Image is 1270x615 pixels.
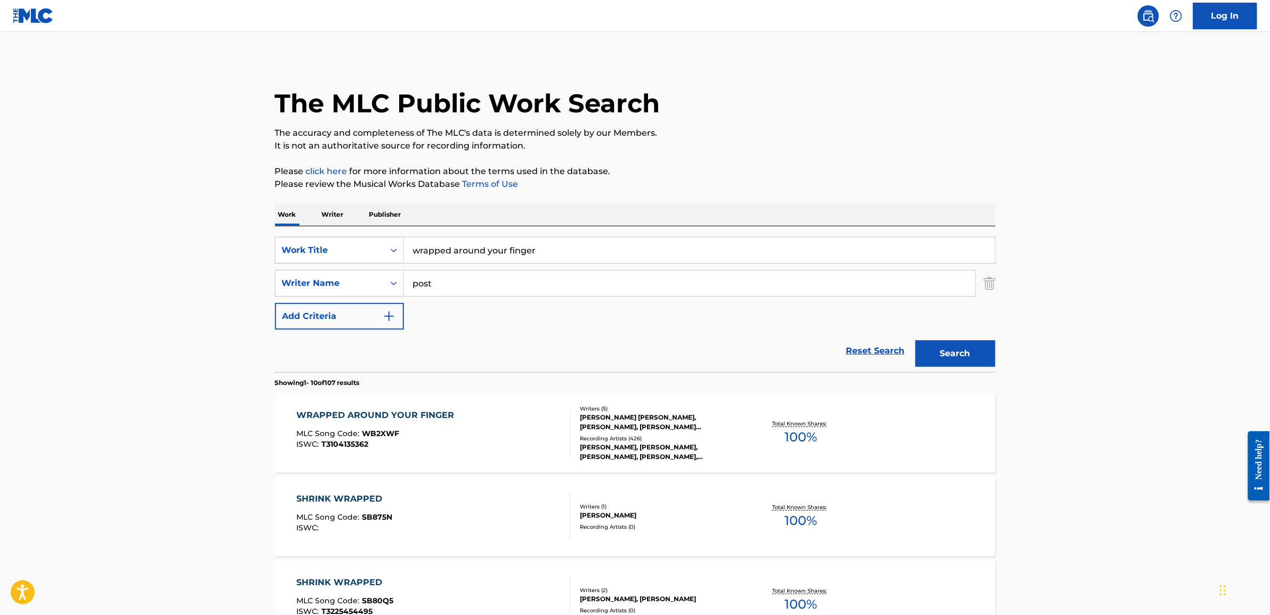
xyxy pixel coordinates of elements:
[362,429,399,438] span: WB2XWF
[460,179,519,189] a: Terms of Use
[1170,10,1183,22] img: help
[296,576,393,589] div: SHRINK WRAPPED
[785,428,818,447] span: 100 %
[275,477,996,556] a: SHRINK WRAPPEDMLC Song Code:SB875NISWC:Writers (1)[PERSON_NAME]Recording Artists (0)Total Known S...
[580,511,741,520] div: [PERSON_NAME]
[785,511,818,530] span: 100 %
[1217,564,1270,615] iframe: Chat Widget
[275,127,996,140] p: The accuracy and completeness of The MLC's data is determined solely by our Members.
[580,594,741,604] div: [PERSON_NAME], [PERSON_NAME]
[362,512,392,522] span: SB875N
[1166,5,1187,27] div: Help
[785,595,818,614] span: 100 %
[296,523,321,532] span: ISWC :
[282,277,378,290] div: Writer Name
[1193,3,1257,29] a: Log In
[580,503,741,511] div: Writers ( 1 )
[1240,423,1270,509] iframe: Resource Center
[841,339,910,363] a: Reset Search
[773,587,830,595] p: Total Known Shares:
[296,439,321,449] span: ISWC :
[580,405,741,413] div: Writers ( 5 )
[296,409,459,422] div: WRAPPED AROUND YOUR FINGER
[773,420,830,428] p: Total Known Shares:
[275,178,996,191] p: Please review the Musical Works Database
[383,310,395,323] img: 9d2ae6d4665cec9f34b9.svg
[1220,575,1226,606] div: Drag
[296,512,362,522] span: MLC Song Code :
[275,87,660,119] h1: The MLC Public Work Search
[580,413,741,432] div: [PERSON_NAME] [PERSON_NAME], [PERSON_NAME], [PERSON_NAME] [PERSON_NAME], [PERSON_NAME], [PERSON_N...
[296,596,362,605] span: MLC Song Code :
[282,244,378,257] div: Work Title
[1142,10,1155,22] img: search
[773,503,830,511] p: Total Known Shares:
[580,586,741,594] div: Writers ( 2 )
[296,429,362,438] span: MLC Song Code :
[275,165,996,178] p: Please for more information about the terms used in the database.
[580,606,741,614] div: Recording Artists ( 0 )
[319,203,347,226] p: Writer
[296,493,392,505] div: SHRINK WRAPPED
[580,434,741,442] div: Recording Artists ( 426 )
[306,166,347,176] a: click here
[366,203,405,226] p: Publisher
[580,442,741,462] div: [PERSON_NAME], [PERSON_NAME], [PERSON_NAME], [PERSON_NAME], [PERSON_NAME]
[275,393,996,473] a: WRAPPED AROUND YOUR FINGERMLC Song Code:WB2XWFISWC:T3104135362Writers (5)[PERSON_NAME] [PERSON_NA...
[275,303,404,330] button: Add Criteria
[275,378,360,388] p: Showing 1 - 10 of 107 results
[13,8,54,23] img: MLC Logo
[916,340,996,367] button: Search
[984,270,996,297] img: Delete Criterion
[275,237,996,372] form: Search Form
[580,523,741,531] div: Recording Artists ( 0 )
[275,140,996,152] p: It is not an authoritative source for recording information.
[275,203,300,226] p: Work
[362,596,393,605] span: SB80Q5
[1138,5,1159,27] a: Public Search
[321,439,368,449] span: T3104135362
